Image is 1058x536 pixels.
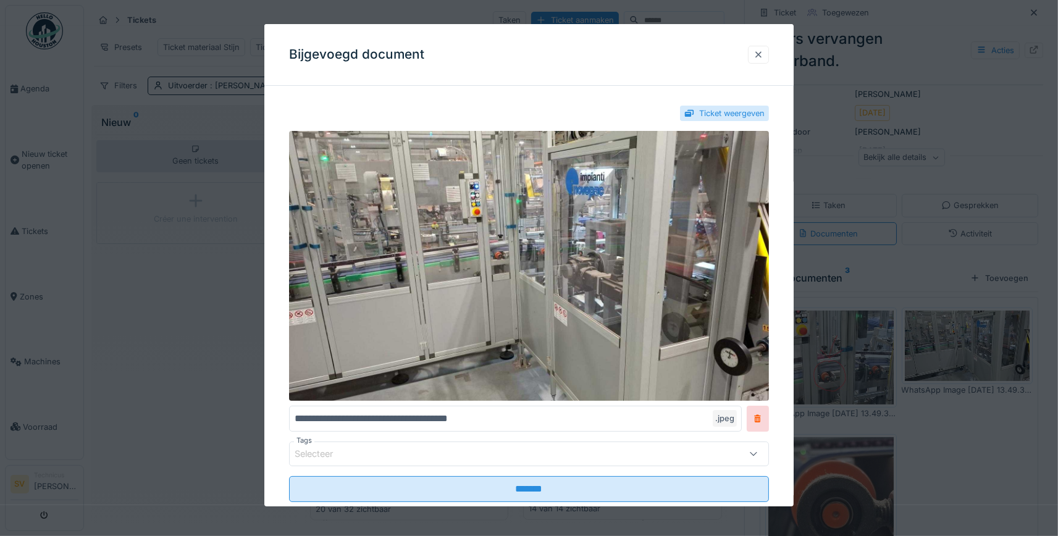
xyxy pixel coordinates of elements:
[699,107,765,119] div: Ticket weergeven
[289,47,424,62] h3: Bijgevoegd document
[713,410,737,427] div: .jpeg
[294,435,314,446] label: Tags
[295,447,350,461] div: Selecteer
[289,131,769,401] img: 4cc9f668-882b-4a36-b529-117805f7368e-WhatsApp%20Image%202025-05-21%20at%2013.49.35%20%281%29.jpeg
